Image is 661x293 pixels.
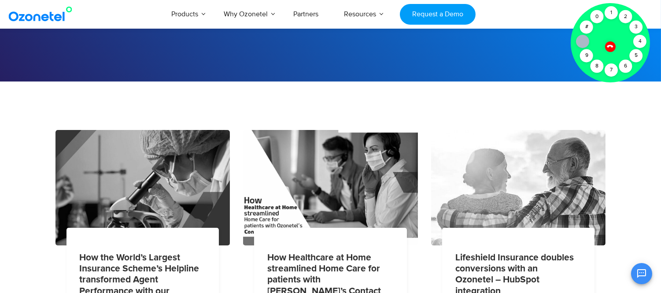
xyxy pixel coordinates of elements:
[591,59,604,73] div: 8
[400,4,475,25] a: Request a Demo
[631,263,652,284] button: Open chat
[633,35,646,48] div: 4
[580,21,593,34] div: #
[591,10,604,23] div: 0
[630,49,643,63] div: 5
[605,63,618,77] div: 7
[630,21,643,34] div: 3
[619,10,632,23] div: 2
[580,49,593,63] div: 9
[619,59,632,73] div: 6
[605,6,618,19] div: 1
